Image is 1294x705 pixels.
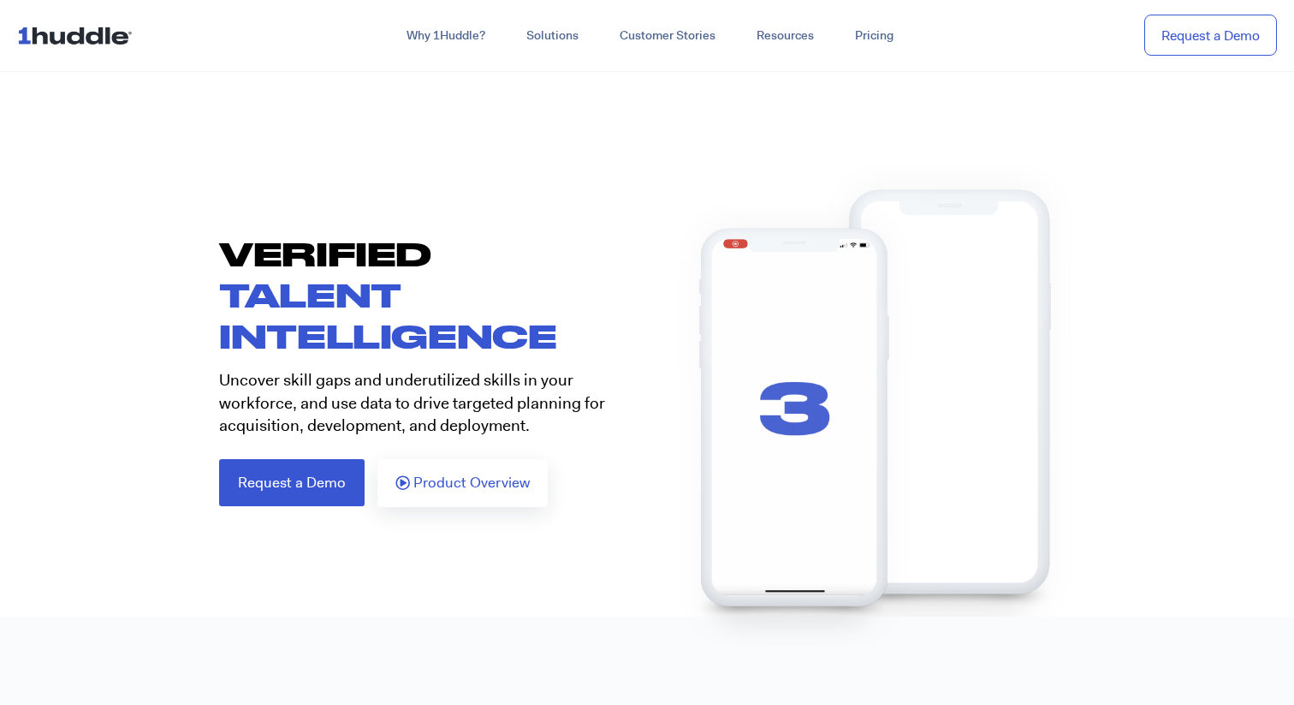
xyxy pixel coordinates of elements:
[377,459,548,507] a: Product Overview
[1144,15,1277,57] a: Request a Demo
[219,459,365,506] a: Request a Demo
[219,233,647,356] h1: VERIFIED
[413,475,530,491] span: Product Overview
[599,21,736,51] a: Customer Stories
[506,21,599,51] a: Solutions
[17,19,139,51] img: ...
[736,21,834,51] a: Resources
[219,369,634,438] p: Uncover skill gaps and underutilized skills in your workforce, and use data to drive targeted pla...
[834,21,914,51] a: Pricing
[219,275,557,355] span: TALENT INTELLIGENCE
[386,21,506,51] a: Why 1Huddle?
[238,475,346,490] span: Request a Demo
